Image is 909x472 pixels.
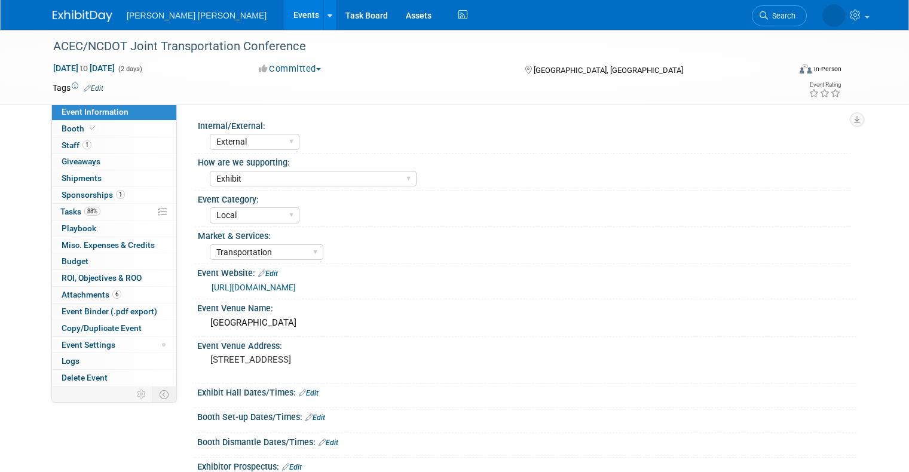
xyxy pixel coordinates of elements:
span: Budget [62,256,88,266]
span: to [78,63,90,73]
a: Edit [282,463,302,471]
span: [PERSON_NAME] [PERSON_NAME] [127,11,267,20]
span: Playbook [62,223,96,233]
a: Shipments [52,170,176,186]
div: Event Website: [197,264,856,280]
div: Booth Set-up Dates/Times: [197,408,856,424]
a: Edit [258,269,278,278]
span: Tasks [60,207,100,216]
a: Copy/Duplicate Event [52,320,176,336]
span: Misc. Expenses & Credits [62,240,155,250]
a: Misc. Expenses & Credits [52,237,176,253]
a: Event Information [52,104,176,120]
span: 1 [82,140,91,149]
pre: [STREET_ADDRESS] [210,354,459,365]
button: Committed [255,63,326,75]
span: Delete Event [62,373,108,382]
div: How are we supporting: [198,154,851,168]
a: ROI, Objectives & ROO [52,270,176,286]
div: Market & Services: [198,227,851,242]
td: Personalize Event Tab Strip [131,387,152,402]
a: Event Binder (.pdf export) [52,304,176,320]
a: Delete Event [52,370,176,386]
div: Event Format [725,62,841,80]
span: Sponsorships [62,190,125,200]
span: Staff [62,140,91,150]
a: [URL][DOMAIN_NAME] [212,283,296,292]
div: Internal/External: [198,117,851,132]
div: In-Person [813,65,841,73]
span: 88% [84,207,100,216]
span: (2 days) [117,65,142,73]
span: [GEOGRAPHIC_DATA], [GEOGRAPHIC_DATA] [534,66,683,75]
span: Event Information [62,107,128,117]
a: Attachments6 [52,287,176,303]
span: Booth [62,124,98,133]
div: [GEOGRAPHIC_DATA] [206,314,847,332]
a: Logs [52,353,176,369]
a: Search [752,5,807,26]
td: Tags [53,82,103,94]
a: Giveaways [52,154,176,170]
a: Sponsorships1 [52,187,176,203]
a: Budget [52,253,176,269]
a: Edit [319,439,338,447]
img: Kelly Graber [822,4,845,27]
div: Event Rating [809,82,841,88]
a: Edit [299,389,319,397]
span: Giveaways [62,157,100,166]
img: Format-Inperson.png [800,64,812,73]
div: Booth Dismantle Dates/Times: [197,433,856,449]
div: Event Category: [198,191,851,206]
span: 1 [116,190,125,199]
span: [DATE] [DATE] [53,63,115,73]
a: Edit [84,84,103,93]
span: Modified Layout [162,343,166,347]
img: ExhibitDay [53,10,112,22]
span: Copy/Duplicate Event [62,323,142,333]
span: ROI, Objectives & ROO [62,273,142,283]
div: ACEC/NCDOT Joint Transportation Conference [49,36,775,57]
a: Edit [305,413,325,422]
span: Attachments [62,290,121,299]
span: Logs [62,356,79,366]
span: Search [768,11,795,20]
span: 6 [112,290,121,299]
td: Toggle Event Tabs [152,387,177,402]
i: Booth reservation complete [90,125,96,131]
span: Event Binder (.pdf export) [62,307,157,316]
a: Tasks88% [52,204,176,220]
div: Event Venue Address: [197,337,856,352]
a: Event Settings [52,337,176,353]
div: Event Venue Name: [197,299,856,314]
a: Playbook [52,220,176,237]
a: Staff1 [52,137,176,154]
span: Shipments [62,173,102,183]
span: Event Settings [62,340,115,350]
a: Booth [52,121,176,137]
div: Exhibit Hall Dates/Times: [197,384,856,399]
